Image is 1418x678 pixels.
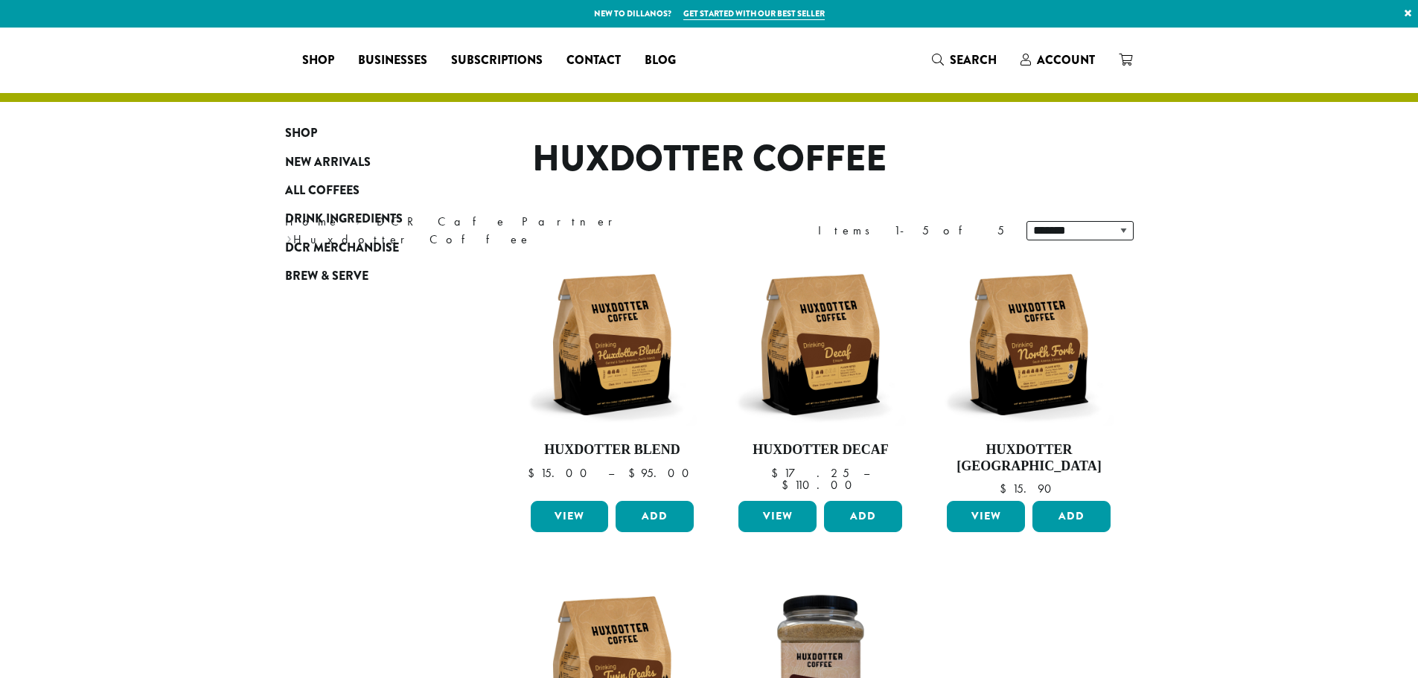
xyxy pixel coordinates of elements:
a: DCR Cafe Partner [377,214,623,229]
span: Shop [285,124,317,143]
bdi: 15.00 [528,465,594,481]
span: $ [628,465,641,481]
a: Huxdotter Decaf [735,259,906,495]
span: New Arrivals [285,153,371,172]
h4: Huxdotter [GEOGRAPHIC_DATA] [943,442,1114,474]
a: View [531,501,609,532]
img: Huxdotter-Coffee-Huxdotter-Blend-12oz-Web.jpg [526,259,697,430]
span: – [608,465,614,481]
span: Contact [566,51,621,70]
span: $ [528,465,540,481]
span: Businesses [358,51,427,70]
bdi: 110.00 [782,477,859,493]
a: Search [920,48,1009,72]
span: $ [771,465,784,481]
a: View [738,501,817,532]
a: Shop [290,48,346,72]
button: Add [616,501,694,532]
span: – [863,465,869,481]
h1: Huxdotter Coffee [274,138,1145,181]
span: DCR Merchandise [285,239,399,258]
button: Add [824,501,902,532]
span: Brew & Serve [285,267,368,286]
a: DCR Merchandise [285,234,464,262]
span: Drink Ingredients [285,210,403,228]
a: Drink Ingredients [285,205,464,233]
a: Brew & Serve [285,262,464,290]
span: $ [1000,481,1012,496]
span: Search [950,51,997,68]
span: Account [1037,51,1095,68]
span: All Coffees [285,182,360,200]
span: Subscriptions [451,51,543,70]
h4: Huxdotter Decaf [735,442,906,458]
a: Shop [285,119,464,147]
bdi: 95.00 [628,465,696,481]
bdi: 15.90 [1000,481,1058,496]
bdi: 17.25 [771,465,849,481]
a: All Coffees [285,176,464,205]
nav: Breadcrumb [285,213,687,249]
a: Huxdotter Blend [527,259,698,495]
a: View [947,501,1025,532]
span: Blog [645,51,676,70]
span: $ [782,477,794,493]
a: Huxdotter [GEOGRAPHIC_DATA] $15.90 [943,259,1114,495]
span: Shop [302,51,334,70]
button: Add [1032,501,1111,532]
a: Get started with our best seller [683,7,825,20]
img: Huxdotter-Coffee-Decaf-12oz-Web.jpg [735,259,906,430]
h4: Huxdotter Blend [527,442,698,458]
div: Items 1-5 of 5 [818,222,1004,240]
a: New Arrivals [285,147,464,176]
img: Huxdotter-Coffee-North-Fork-12oz-Web.jpg [943,259,1114,430]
